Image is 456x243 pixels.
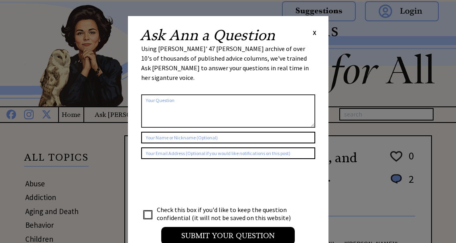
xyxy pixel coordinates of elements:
iframe: reCAPTCHA [141,167,263,198]
div: Using [PERSON_NAME]' 47 [PERSON_NAME] archive of over 10's of thousands of published advice colum... [141,44,315,90]
td: Check this box if you'd like to keep the question confidential (it will not be saved on this webs... [156,205,298,222]
h2: Ask Ann a Question [140,28,275,43]
span: X [313,29,316,37]
input: Your Name or Nickname (Optional) [141,132,315,143]
input: Your Email Address (Optional if you would like notifications on this post) [141,147,315,159]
